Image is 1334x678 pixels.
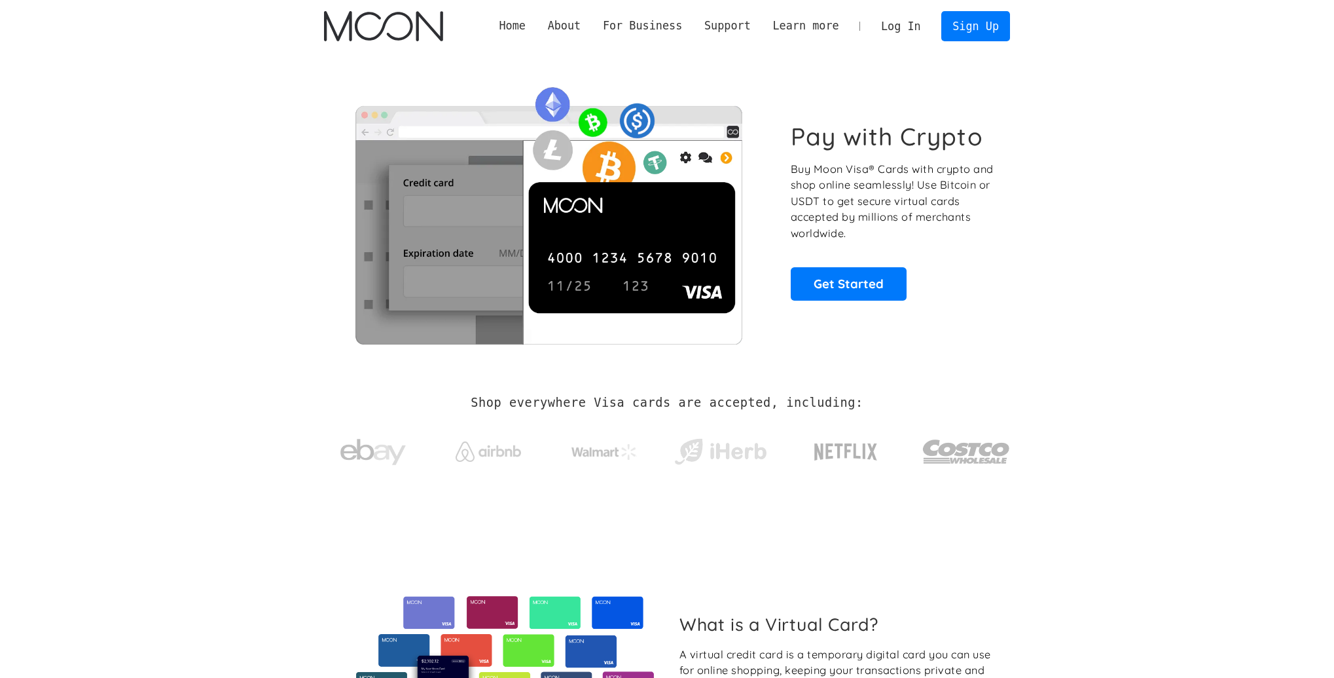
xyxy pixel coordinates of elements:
[537,18,592,34] div: About
[456,442,521,462] img: Airbnb
[324,11,442,41] img: Moon Logo
[672,422,769,476] a: iHerb
[791,267,907,300] a: Get Started
[791,161,996,242] p: Buy Moon Visa® Cards with crypto and shop online seamlessly! Use Bitcoin or USDT to get secure vi...
[672,435,769,469] img: iHerb
[762,18,850,34] div: Learn more
[324,419,422,480] a: ebay
[324,11,442,41] a: home
[693,18,761,34] div: Support
[471,396,863,410] h2: Shop everywhere Visa cards are accepted, including:
[704,18,751,34] div: Support
[922,427,1010,476] img: Costco
[679,614,1000,635] h2: What is a Virtual Card?
[772,18,838,34] div: Learn more
[488,18,537,34] a: Home
[870,12,931,41] a: Log In
[603,18,682,34] div: For Business
[548,18,581,34] div: About
[941,11,1009,41] a: Sign Up
[791,122,983,151] h1: Pay with Crypto
[922,414,1010,483] a: Costco
[324,78,772,344] img: Moon Cards let you spend your crypto anywhere Visa is accepted.
[813,436,878,468] img: Netflix
[340,432,406,473] img: ebay
[787,423,905,475] a: Netflix
[571,444,637,460] img: Walmart
[556,431,653,466] a: Walmart
[592,18,693,34] div: For Business
[440,428,537,468] a: Airbnb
